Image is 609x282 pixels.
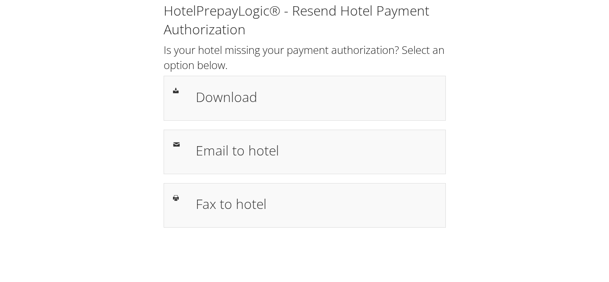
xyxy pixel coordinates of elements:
[164,183,446,228] a: Fax to hotel
[164,1,446,39] h1: HotelPrepayLogic® - Resend Hotel Payment Authorization
[164,76,446,120] a: Download
[164,42,446,72] h2: Is your hotel missing your payment authorization? Select an option below.
[196,87,436,107] h1: Download
[164,130,446,174] a: Email to hotel
[196,194,436,214] h1: Fax to hotel
[196,140,436,160] h1: Email to hotel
